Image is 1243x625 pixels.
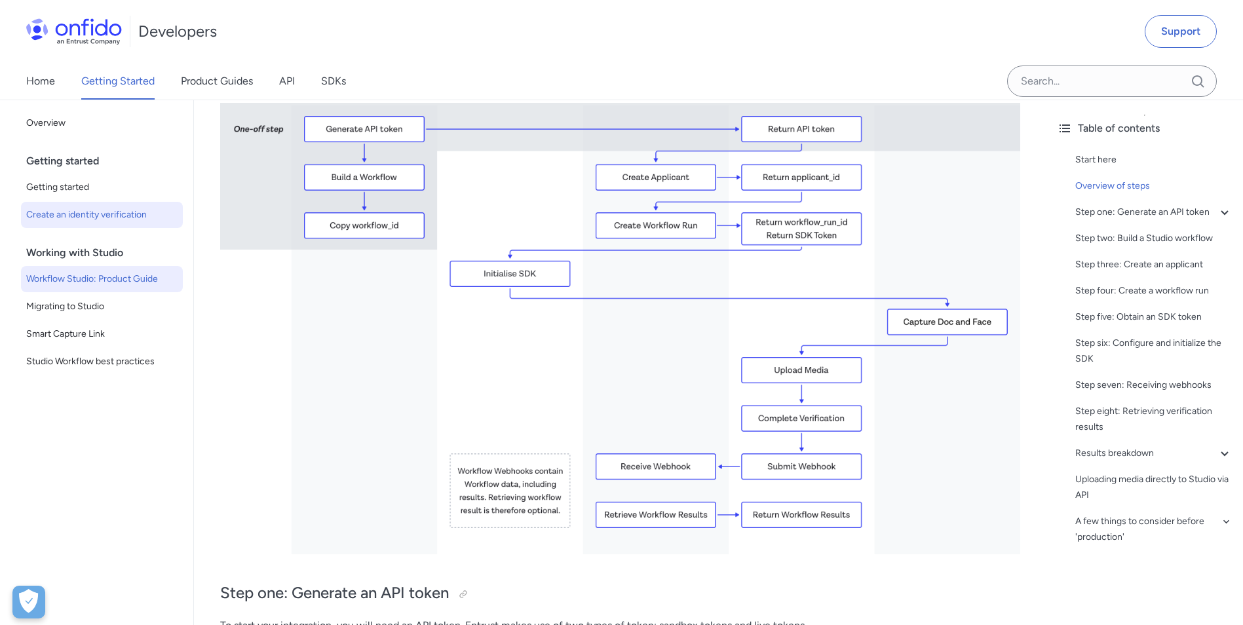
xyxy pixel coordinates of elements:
[12,586,45,618] button: Open Preferences
[21,202,183,228] a: Create an identity verification
[1007,66,1217,97] input: Onfido search input field
[26,180,178,195] span: Getting started
[21,321,183,347] a: Smart Capture Link
[26,207,178,223] span: Create an identity verification
[321,63,346,100] a: SDKs
[1075,514,1233,545] a: A few things to consider before 'production'
[181,63,253,100] a: Product Guides
[26,354,178,369] span: Studio Workflow best practices
[26,271,178,287] span: Workflow Studio: Product Guide
[1075,231,1233,246] a: Step two: Build a Studio workflow
[1075,309,1233,325] a: Step five: Obtain an SDK token
[1075,178,1233,194] a: Overview of steps
[1075,404,1233,435] a: Step eight: Retrieving verification results
[1145,15,1217,48] a: Support
[21,294,183,320] a: Migrating to Studio
[12,586,45,618] div: Cookie Preferences
[1075,445,1233,461] a: Results breakdown
[26,326,178,342] span: Smart Capture Link
[1075,152,1233,168] a: Start here
[1057,121,1233,136] div: Table of contents
[21,174,183,200] a: Getting started
[81,63,155,100] a: Getting Started
[279,63,295,100] a: API
[26,115,178,131] span: Overview
[26,63,55,100] a: Home
[26,240,188,266] div: Working with Studio
[21,266,183,292] a: Workflow Studio: Product Guide
[1075,335,1233,367] a: Step six: Configure and initialize the SDK
[220,49,1020,554] img: Identity verification steps
[26,299,178,314] span: Migrating to Studio
[1075,472,1233,503] a: Uploading media directly to Studio via API
[1075,283,1233,299] a: Step four: Create a workflow run
[26,148,188,174] div: Getting started
[220,582,1020,605] h2: Step one: Generate an API token
[138,21,217,42] h1: Developers
[26,18,122,45] img: Onfido Logo
[1075,204,1233,220] a: Step one: Generate an API token
[21,349,183,375] a: Studio Workflow best practices
[1075,377,1233,393] a: Step seven: Receiving webhooks
[1075,257,1233,273] a: Step three: Create an applicant
[21,110,183,136] a: Overview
